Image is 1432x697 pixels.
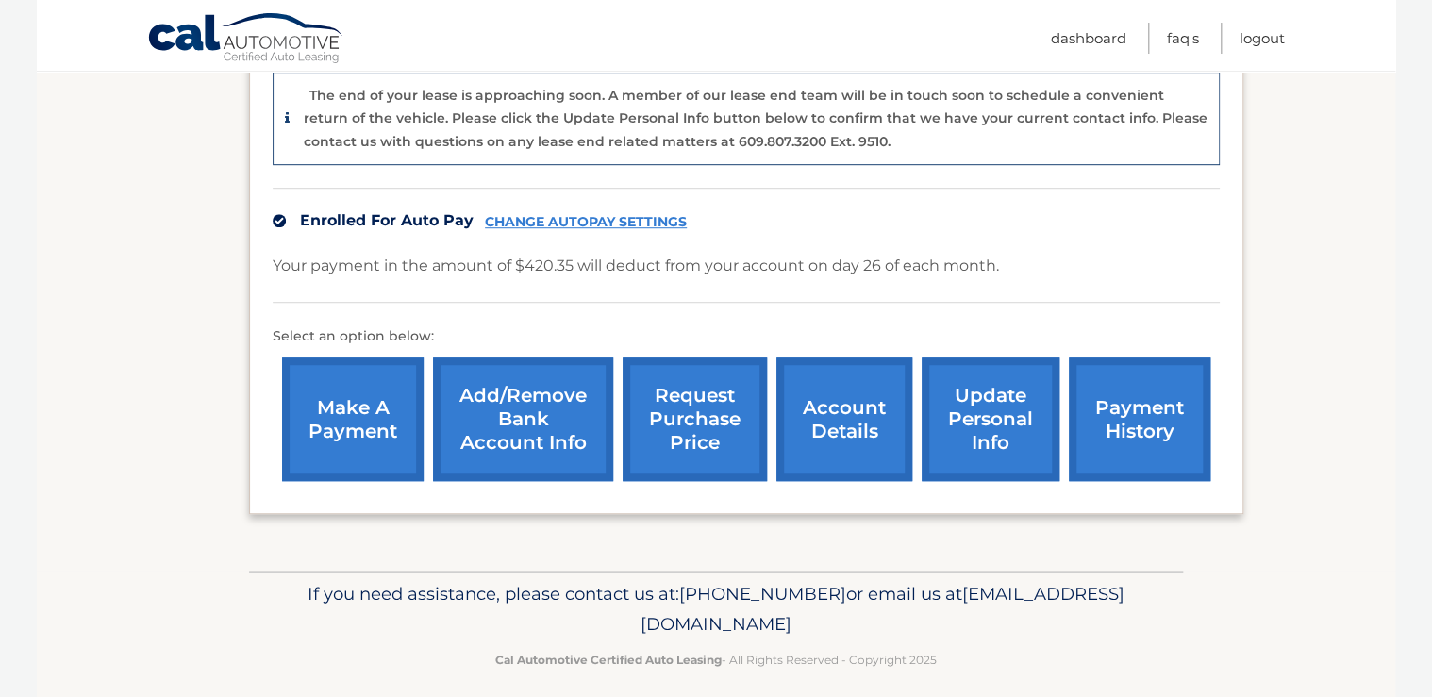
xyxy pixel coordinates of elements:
[1069,357,1210,481] a: payment history
[147,12,345,67] a: Cal Automotive
[679,583,846,605] span: [PHONE_NUMBER]
[1167,23,1199,54] a: FAQ's
[1240,23,1285,54] a: Logout
[641,583,1124,635] span: [EMAIL_ADDRESS][DOMAIN_NAME]
[623,357,767,481] a: request purchase price
[485,214,687,230] a: CHANGE AUTOPAY SETTINGS
[273,214,286,227] img: check.svg
[304,87,1207,150] p: The end of your lease is approaching soon. A member of our lease end team will be in touch soon t...
[273,325,1220,348] p: Select an option below:
[261,579,1171,639] p: If you need assistance, please contact us at: or email us at
[776,357,912,481] a: account details
[261,650,1171,670] p: - All Rights Reserved - Copyright 2025
[495,653,722,667] strong: Cal Automotive Certified Auto Leasing
[1051,23,1126,54] a: Dashboard
[433,357,613,481] a: Add/Remove bank account info
[922,357,1059,481] a: update personal info
[273,253,999,279] p: Your payment in the amount of $420.35 will deduct from your account on day 26 of each month.
[300,211,474,229] span: Enrolled For Auto Pay
[282,357,424,481] a: make a payment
